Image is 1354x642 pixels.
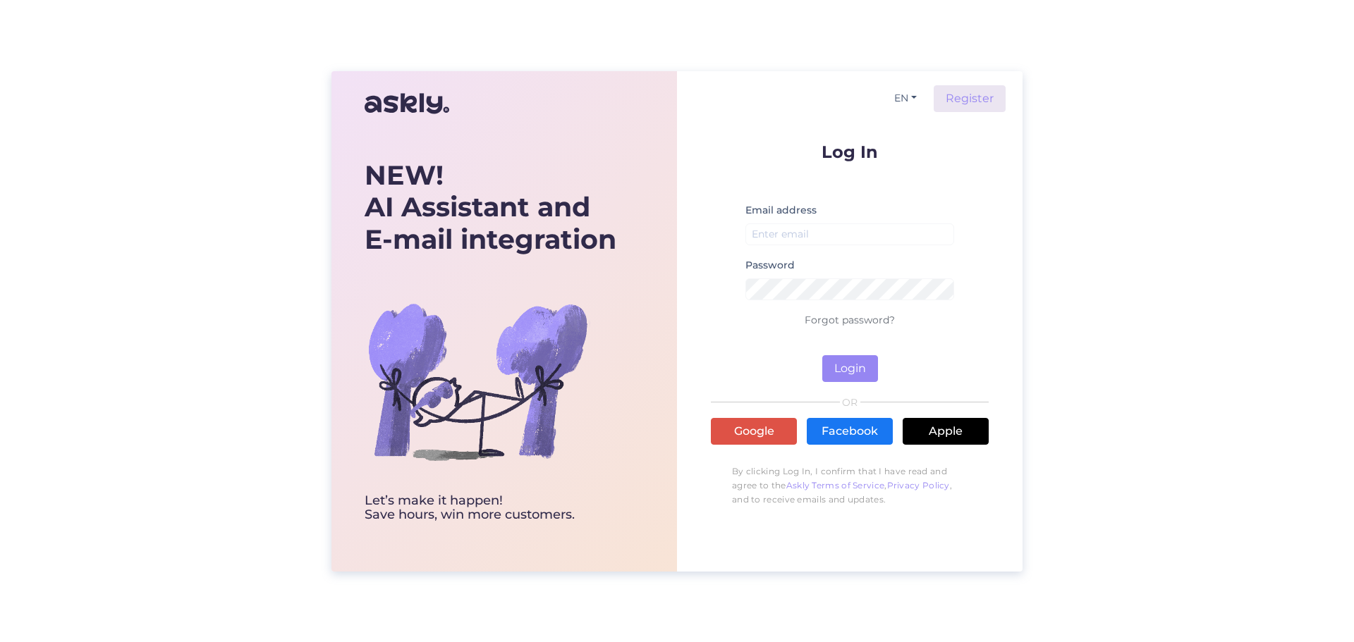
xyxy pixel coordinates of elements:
a: Facebook [807,418,893,445]
label: Email address [745,203,817,218]
p: Log In [711,143,989,161]
div: AI Assistant and E-mail integration [365,159,616,256]
a: Apple [903,418,989,445]
a: Askly Terms of Service [786,480,885,490]
p: By clicking Log In, I confirm that I have read and agree to the , , and to receive emails and upd... [711,457,989,514]
span: OR [840,397,860,407]
a: Google [711,418,797,445]
a: Register [934,85,1006,112]
a: Privacy Policy [887,480,950,490]
a: Forgot password? [805,314,895,326]
img: Askly [365,87,449,121]
div: Let’s make it happen! Save hours, win more customers. [365,494,616,522]
img: bg-askly [365,268,590,494]
label: Password [745,258,795,273]
b: NEW! [365,159,444,192]
button: Login [822,355,878,382]
input: Enter email [745,223,954,245]
button: EN [889,88,922,109]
